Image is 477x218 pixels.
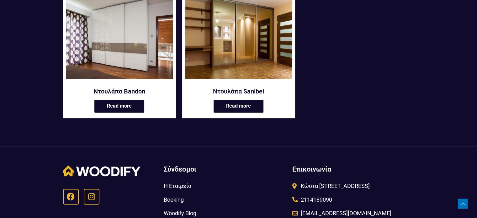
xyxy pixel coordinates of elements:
a: Η Εταιρεία [163,181,286,191]
a: Κώστα [STREET_ADDRESS] [292,181,413,191]
a: Ντουλάπα Sanibel [185,87,292,95]
span: Επικοινωνία [292,165,331,173]
span: Κώστα [STREET_ADDRESS] [299,181,370,191]
a: Ντουλάπα Bandon [66,87,173,95]
a: Booking [163,194,286,205]
span: Booking [163,194,183,205]
a: Read more about “Ντουλάπα Sanibel” [214,100,263,113]
img: Woodify [63,165,140,176]
span: 2114189090 [299,194,332,205]
span: Η Εταιρεία [163,181,191,191]
span: Σύνδεσμοι [163,165,196,173]
a: 2114189090 [292,194,413,205]
a: Read more about “Ντουλάπα Bandon” [94,100,144,113]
